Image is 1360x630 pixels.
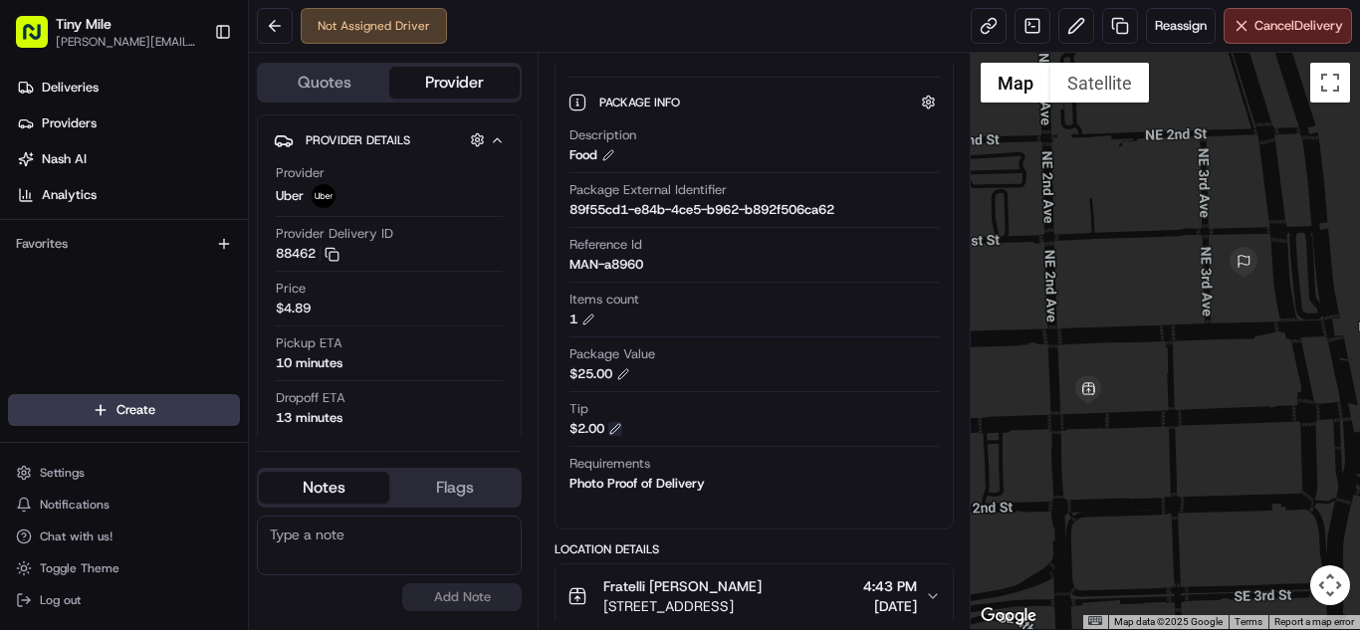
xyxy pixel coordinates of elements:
button: Create [8,394,240,426]
span: Notifications [40,497,110,513]
span: Requirements [569,455,650,473]
button: Settings [8,459,240,487]
div: Photo Proof of Delivery [569,475,705,493]
span: Dropoff ETA [276,389,345,407]
button: Tiny Mile [56,14,112,34]
span: Provider Delivery ID [276,225,393,243]
p: Welcome 👋 [20,80,362,111]
span: Price [276,280,306,298]
button: Show satellite imagery [1050,63,1149,103]
a: Powered byPylon [140,336,241,352]
span: Uber [276,187,304,205]
a: Terms (opens in new tab) [1235,616,1262,627]
span: Deliveries [42,79,99,97]
span: Fratelli [PERSON_NAME] [603,576,762,596]
img: Nash [20,20,60,60]
div: Start new chat [68,190,327,210]
button: Log out [8,586,240,614]
button: CancelDelivery [1224,8,1352,44]
span: Description [569,126,636,144]
img: 1736555255976-a54dd68f-1ca7-489b-9aae-adbdc363a1c4 [20,190,56,226]
div: Favorites [8,228,240,260]
span: $4.89 [276,300,311,317]
button: Notifications [8,491,240,519]
div: Food [569,146,615,164]
div: 10 minutes [276,354,342,372]
button: Flags [389,472,520,504]
div: $2.00 [569,420,622,438]
a: Deliveries [8,72,248,104]
div: 13 minutes [276,409,342,427]
img: Google [976,603,1041,629]
span: Log out [40,592,81,608]
button: Tiny Mile[PERSON_NAME][EMAIL_ADDRESS][DOMAIN_NAME] [8,8,206,56]
span: Pylon [198,337,241,352]
button: Provider Details [274,123,505,156]
div: MAN-a8960 [569,256,643,274]
span: Knowledge Base [40,289,152,309]
input: Clear [52,128,329,149]
span: Settings [40,465,85,481]
div: We're available if you need us! [68,210,252,226]
span: Reassign [1155,17,1207,35]
button: 88462 [276,245,340,263]
span: Map data ©2025 Google [1114,616,1223,627]
span: Nash AI [42,150,87,168]
button: Toggle fullscreen view [1310,63,1350,103]
div: Location Details [555,541,954,557]
span: [DATE] [863,596,917,616]
a: 💻API Documentation [160,281,328,316]
div: 📗 [20,291,36,307]
button: Chat with us! [8,523,240,550]
a: Report a map error [1274,616,1354,627]
span: Package External Identifier [569,181,727,199]
span: Toggle Theme [40,560,119,576]
button: Toggle Theme [8,554,240,582]
div: 89f55cd1-e84b-4ce5-b962-b892f506ca62 [569,201,834,219]
span: [STREET_ADDRESS] [603,596,762,616]
span: Providers [42,114,97,132]
div: 1 [569,311,595,328]
span: Chat with us! [40,528,113,544]
a: Providers [8,107,248,139]
button: Show street map [981,63,1050,103]
button: Start new chat [339,196,362,220]
a: Open this area in Google Maps (opens a new window) [976,603,1041,629]
span: Package Value [569,345,655,363]
button: Keyboard shortcuts [1088,616,1102,625]
a: 📗Knowledge Base [12,281,160,316]
button: Notes [259,472,389,504]
span: Provider [276,164,325,182]
span: Analytics [42,186,97,204]
span: API Documentation [188,289,320,309]
button: Provider [389,67,520,99]
span: Package Info [599,95,684,110]
button: Quotes [259,67,389,99]
span: Items count [569,291,639,309]
span: Pickup ETA [276,334,342,352]
div: $25.00 [569,365,630,383]
span: Provider Details [306,132,410,148]
span: Create [116,401,155,419]
div: 💻 [168,291,184,307]
a: Nash AI [8,143,248,175]
span: Tip [569,400,588,418]
span: 4:43 PM [863,576,917,596]
button: Reassign [1146,8,1216,44]
button: Map camera controls [1310,565,1350,605]
a: Analytics [8,179,248,211]
span: Reference Id [569,236,642,254]
button: Fratelli [PERSON_NAME][STREET_ADDRESS]4:43 PM[DATE] [556,564,953,628]
button: [PERSON_NAME][EMAIL_ADDRESS][DOMAIN_NAME] [56,34,198,50]
img: uber-new-logo.jpeg [312,184,336,208]
span: Cancel Delivery [1254,17,1343,35]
